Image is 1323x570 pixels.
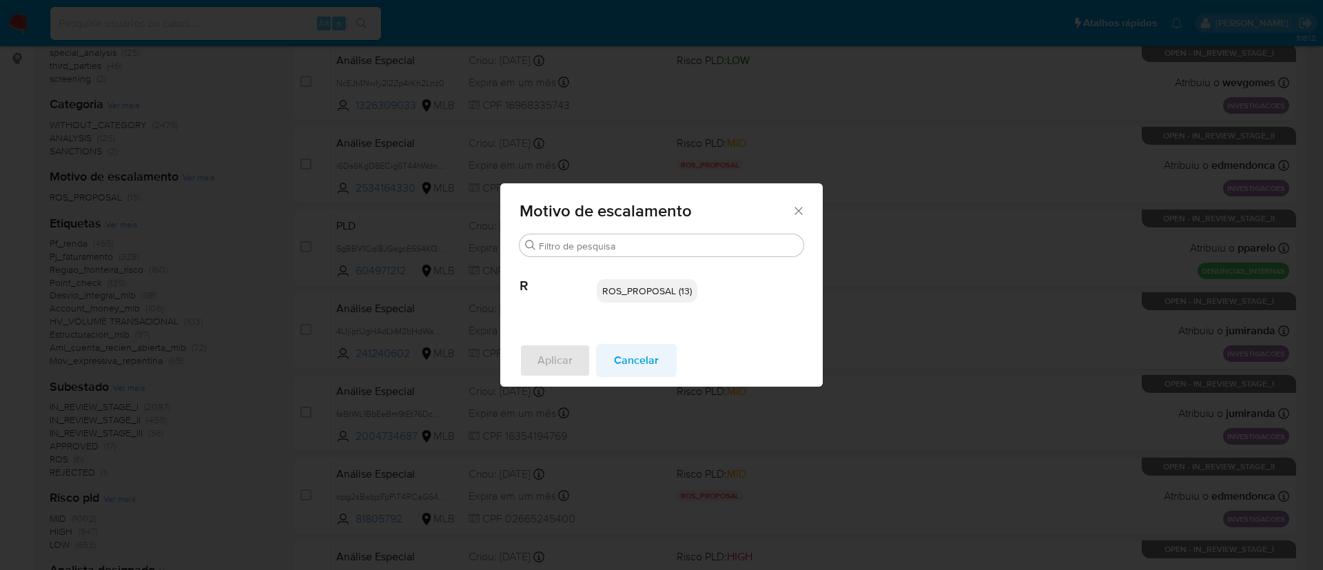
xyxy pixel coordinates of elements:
[525,240,536,251] button: Buscar
[602,284,692,298] span: ROS_PROPOSAL (13)
[597,279,697,303] div: ROS_PROPOSAL (13)
[792,204,804,216] button: Fechar
[596,344,677,377] button: Cancelar
[520,257,597,294] span: R
[520,203,792,219] span: Motivo de escalamento
[614,345,659,376] span: Cancelar
[539,240,798,252] input: Filtro de pesquisa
